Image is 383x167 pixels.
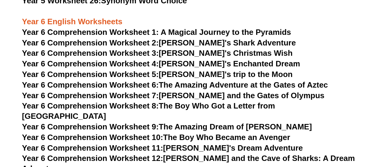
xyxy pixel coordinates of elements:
span: Year 6 Comprehension Worksheet 2: [22,38,159,47]
a: Year 6 Comprehension Worksheet 3:[PERSON_NAME]'s Christmas Wish [22,48,293,58]
a: Year 6 Comprehension Worksheet 6:The Amazing Adventure at the Gates of Aztec [22,80,328,89]
span: Year 6 Comprehension Worksheet 7: [22,91,159,100]
span: Year 6 Comprehension Worksheet 6: [22,80,159,89]
span: Year 6 Comprehension Worksheet 11: [22,143,163,152]
a: Year 6 Comprehension Worksheet 5:[PERSON_NAME]'s trip to the Moon [22,70,293,79]
a: Year 6 Comprehension Worksheet 10:The Boy Who Became an Avenger [22,133,290,142]
span: Year 6 Comprehension Worksheet 10: [22,133,163,142]
a: Year 6 Comprehension Worksheet 1: A Magical Journey to the Pyramids [22,28,291,37]
a: Year 6 Comprehension Worksheet 7:[PERSON_NAME] and the Gates of Olympus [22,91,325,100]
span: Year 6 Comprehension Worksheet 9: [22,122,159,131]
a: Year 6 Comprehension Worksheet 4:[PERSON_NAME]'s Enchanted Dream [22,59,300,68]
a: Year 6 Comprehension Worksheet 9:The Amazing Dream of [PERSON_NAME] [22,122,312,131]
a: Year 6 Comprehension Worksheet 11:[PERSON_NAME]'s Dream Adventure [22,143,303,152]
a: Year 6 Comprehension Worksheet 2:[PERSON_NAME]'s Shark Adventure [22,38,296,47]
span: Year 6 Comprehension Worksheet 3: [22,48,159,58]
span: Year 6 Comprehension Worksheet 8: [22,101,159,110]
span: Year 6 Comprehension Worksheet 4: [22,59,159,68]
span: Year 6 Comprehension Worksheet 12: [22,154,163,163]
h3: Year 6 English Worksheets [22,6,361,27]
iframe: Chat Widget [282,99,383,167]
a: Year 6 Comprehension Worksheet 8:The Boy Who Got a Letter from [GEOGRAPHIC_DATA] [22,101,275,121]
span: Year 6 Comprehension Worksheet 5: [22,70,159,79]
